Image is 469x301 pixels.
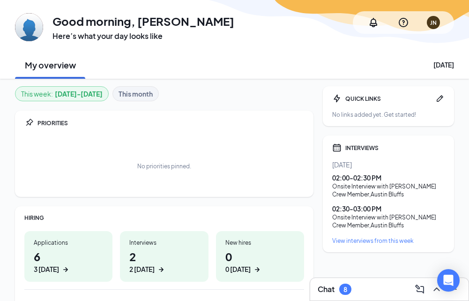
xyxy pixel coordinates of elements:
[225,264,251,274] div: 0 [DATE]
[345,144,445,152] div: INTERVIEWS
[318,284,335,294] h3: Chat
[21,89,103,99] div: This week :
[332,237,445,245] a: View interviews from this week
[332,213,445,221] div: Onsite Interview with [PERSON_NAME]
[435,94,445,103] svg: Pen
[332,173,445,182] div: 02:00 - 02:30 PM
[137,162,191,170] div: No priorities pinned.
[24,118,34,128] svg: Pin
[34,264,59,274] div: 3 [DATE]
[61,265,70,274] svg: ArrowRight
[332,221,445,229] div: Crew Member , Austin Bluffs
[25,59,76,71] h2: My overview
[412,282,427,297] button: ComposeMessage
[332,94,342,103] svg: Bolt
[332,204,445,213] div: 02:30 - 03:00 PM
[34,239,103,247] div: Applications
[156,265,166,274] svg: ArrowRight
[216,231,304,282] a: New hires00 [DATE]ArrowRight
[253,265,262,274] svg: ArrowRight
[414,284,425,295] svg: ComposeMessage
[34,248,103,274] h1: 6
[332,182,445,190] div: Onsite Interview with [PERSON_NAME]
[437,269,460,292] div: Open Intercom Messenger
[120,231,208,282] a: Interviews22 [DATE]ArrowRight
[398,17,409,28] svg: QuestionInfo
[332,160,445,169] div: [DATE]
[55,89,103,99] b: [DATE] - [DATE]
[430,19,437,27] div: JN
[37,119,304,127] div: PRIORITIES
[52,31,234,41] h3: Here’s what your day looks like
[24,214,304,222] div: HIRING
[431,284,442,295] svg: ChevronUp
[24,231,112,282] a: Applications63 [DATE]ArrowRight
[433,60,454,69] div: [DATE]
[332,143,342,152] svg: Calendar
[429,282,444,297] button: ChevronUp
[129,239,199,247] div: Interviews
[345,95,432,103] div: QUICK LINKS
[332,111,445,119] div: No links added yet. Get started!
[343,286,347,293] div: 8
[52,13,234,29] h1: Good morning, [PERSON_NAME]
[225,239,295,247] div: New hires
[119,89,153,99] b: This month
[225,248,295,274] h1: 0
[129,264,155,274] div: 2 [DATE]
[332,190,445,198] div: Crew Member , Austin Bluffs
[368,17,379,28] svg: Notifications
[129,248,199,274] h1: 2
[15,13,43,41] img: Jay Nelson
